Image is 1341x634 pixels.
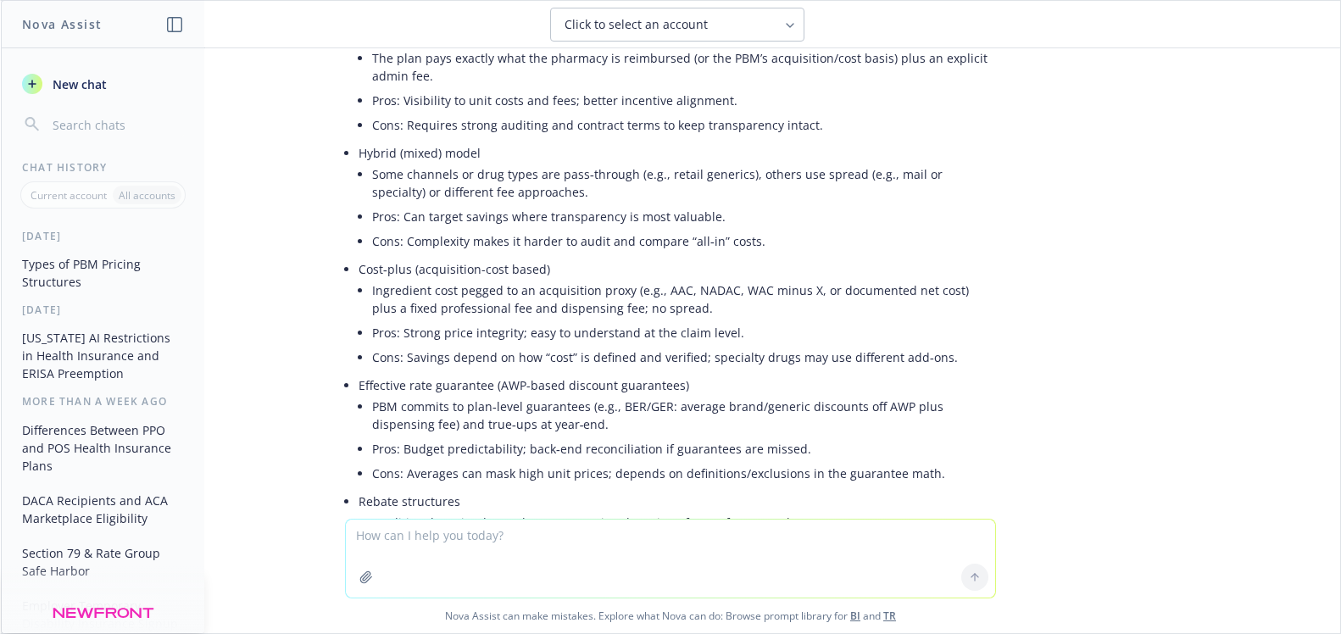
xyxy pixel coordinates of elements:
[2,160,204,175] div: Chat History
[359,492,996,510] p: Rebate structures
[359,144,996,162] p: Hybrid (mixed) model
[565,16,708,33] span: Click to select an account
[15,539,191,585] button: Section 79 & Rate Group Safe Harbor
[372,113,996,137] li: Cons: Requires strong auditing and contract terms to keep transparency intact.
[15,250,191,296] button: Types of PBM Pricing Structures
[15,324,191,387] button: [US_STATE] AI Restrictions in Health Insurance and ERISA Preemption
[15,487,191,532] button: DACA Recipients and ACA Marketplace Eligibility
[372,345,996,370] li: Cons: Savings depend on how “cost” is defined and verified; specialty drugs may use different add...
[119,188,175,203] p: All accounts
[372,320,996,345] li: Pros: Strong price integrity; easy to understand at the claim level.
[49,113,184,136] input: Search chats
[372,394,996,437] li: PBM commits to plan‑level guarantees (e.g., BER/GER: average brand/generic discounts off AWP plus...
[372,46,996,88] li: The plan pays exactly what the pharmacy is reimbursed (or the PBM’s acquisition/cost basis) plus ...
[372,437,996,461] li: Pros: Budget predictability; back‑end reconciliation if guarantees are missed.
[49,75,107,93] span: New chat
[883,609,896,623] a: TR
[2,394,204,409] div: More than a week ago
[359,260,996,278] p: Cost‑plus (acquisition-cost based)
[550,8,804,42] button: Click to select an account
[22,15,102,33] h1: Nova Assist
[850,609,860,623] a: BI
[359,376,996,394] p: Effective rate guarantee (AWP-based discount guarantees)
[372,229,996,253] li: Cons: Complexity makes it harder to audit and compare “all‑in” costs.
[8,598,1333,633] span: Nova Assist can make mistakes. Explore what Nova can do: Browse prompt library for and
[372,510,996,535] li: Traditional/retained: PBM keeps a negotiated portion of manufacturer rebates.
[372,461,996,486] li: Cons: Averages can mask high unit prices; depends on definitions/exclusions in the guarantee math.
[2,303,204,317] div: [DATE]
[31,188,107,203] p: Current account
[372,204,996,229] li: Pros: Can target savings where transparency is most valuable.
[372,88,996,113] li: Pros: Visibility to unit costs and fees; better incentive alignment.
[372,278,996,320] li: Ingredient cost pegged to an acquisition proxy (e.g., AAC, NADAC, WAC minus X, or documented net ...
[15,416,191,480] button: Differences Between PPO and POS Health Insurance Plans
[2,229,204,243] div: [DATE]
[15,69,191,99] button: New chat
[372,162,996,204] li: Some channels or drug types are pass‑through (e.g., retail generics), others use spread (e.g., ma...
